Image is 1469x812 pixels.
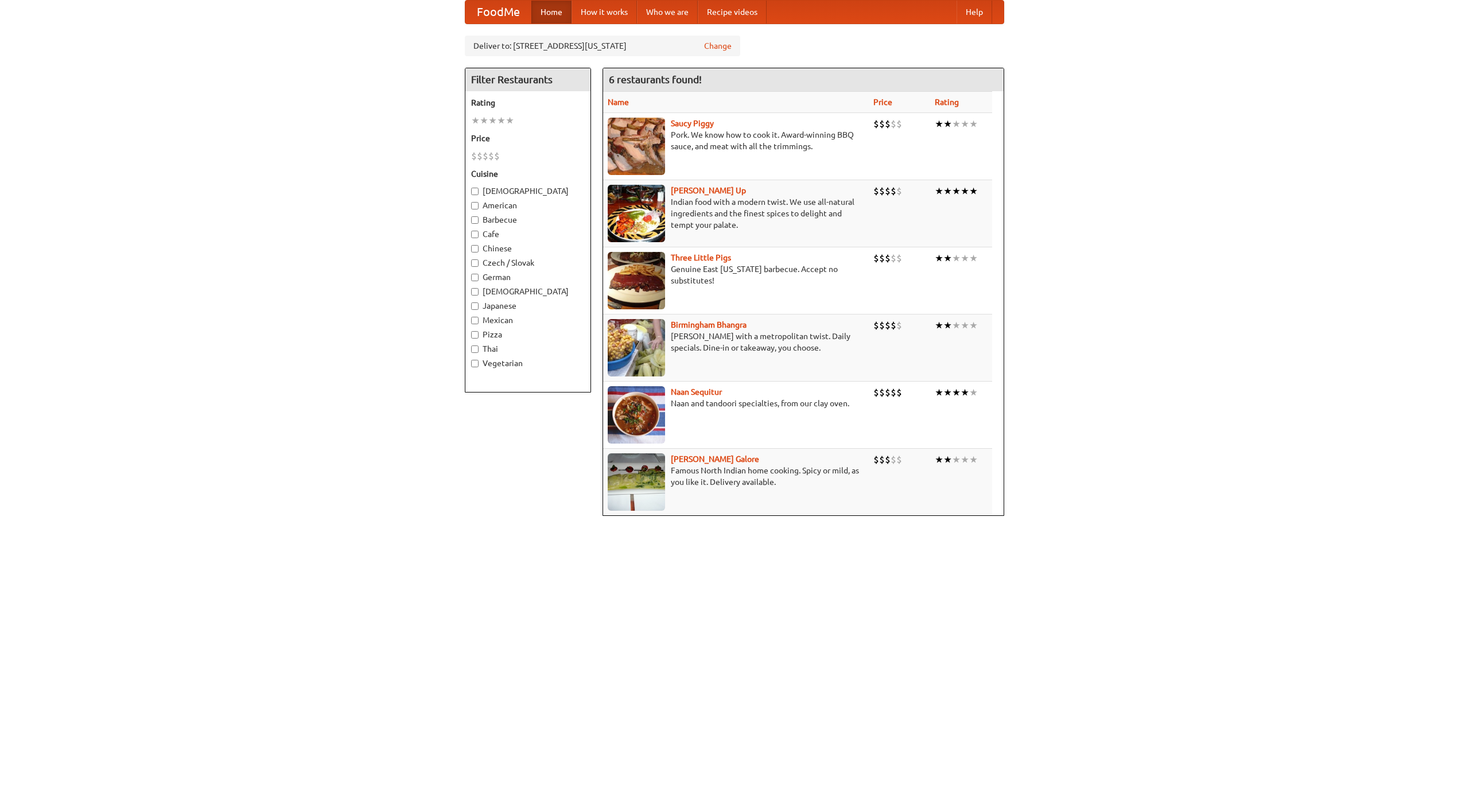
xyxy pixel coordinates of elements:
[471,114,480,127] li: ★
[608,453,665,511] img: currygalore.jpg
[671,454,759,464] a: [PERSON_NAME] Galore
[935,118,943,130] li: ★
[935,252,943,265] li: ★
[952,453,961,466] li: ★
[608,129,864,152] p: Pork. We know how to cook it. Award-winning BBQ sauce, and meat with all the trimmings.
[943,453,952,466] li: ★
[891,118,896,130] li: $
[961,319,969,332] li: ★
[671,119,714,128] a: Saucy Piggy
[885,386,891,399] li: $
[671,387,722,397] a: Naan Sequitur
[943,386,952,399] li: ★
[471,271,585,283] label: German
[961,252,969,265] li: ★
[471,185,585,197] label: [DEMOGRAPHIC_DATA]
[531,1,572,24] a: Home
[943,118,952,130] li: ★
[471,200,585,211] label: American
[471,231,479,238] input: Cafe
[896,118,902,130] li: $
[891,319,896,332] li: $
[497,114,506,127] li: ★
[896,319,902,332] li: $
[879,252,885,265] li: $
[608,196,864,231] p: Indian food with a modern twist. We use all-natural ingredients and the finest spices to delight ...
[637,1,698,24] a: Who we are
[885,252,891,265] li: $
[609,74,702,85] ng-pluralize: 6 restaurants found!
[488,114,497,127] li: ★
[465,68,590,91] h4: Filter Restaurants
[471,216,479,224] input: Barbecue
[879,453,885,466] li: $
[488,150,494,162] li: $
[935,98,959,107] a: Rating
[873,386,879,399] li: $
[608,386,665,444] img: naansequitur.jpg
[896,252,902,265] li: $
[961,386,969,399] li: ★
[471,214,585,226] label: Barbecue
[471,97,585,108] h5: Rating
[671,186,746,195] a: [PERSON_NAME] Up
[471,188,479,195] input: [DEMOGRAPHIC_DATA]
[873,118,879,130] li: $
[465,36,740,56] div: Deliver to: [STREET_ADDRESS][US_STATE]
[477,150,483,162] li: $
[969,453,978,466] li: ★
[891,453,896,466] li: $
[969,185,978,197] li: ★
[957,1,992,24] a: Help
[506,114,514,127] li: ★
[698,1,767,24] a: Recipe videos
[608,118,665,175] img: saucy.jpg
[961,118,969,130] li: ★
[891,386,896,399] li: $
[471,300,585,312] label: Japanese
[471,243,585,254] label: Chinese
[608,252,665,309] img: littlepigs.jpg
[483,150,488,162] li: $
[471,317,479,324] input: Mexican
[471,360,479,367] input: Vegetarian
[608,465,864,488] p: Famous North Indian home cooking. Spicy or mild, as you like it. Delivery available.
[671,320,747,329] a: Birmingham Bhangra
[608,263,864,286] p: Genuine East [US_STATE] barbecue. Accept no substitutes!
[935,386,943,399] li: ★
[896,386,902,399] li: $
[471,343,585,355] label: Thai
[471,302,479,310] input: Japanese
[471,345,479,353] input: Thai
[873,252,879,265] li: $
[885,453,891,466] li: $
[873,185,879,197] li: $
[608,185,665,242] img: curryup.jpg
[471,331,479,339] input: Pizza
[704,40,732,52] a: Change
[969,386,978,399] li: ★
[935,453,943,466] li: ★
[961,185,969,197] li: ★
[952,252,961,265] li: ★
[471,288,479,296] input: [DEMOGRAPHIC_DATA]
[471,286,585,297] label: [DEMOGRAPHIC_DATA]
[471,168,585,180] h5: Cuisine
[961,453,969,466] li: ★
[935,185,943,197] li: ★
[494,150,500,162] li: $
[608,398,864,409] p: Naan and tandoori specialties, from our clay oven.
[952,386,961,399] li: ★
[952,118,961,130] li: ★
[471,314,585,326] label: Mexican
[879,386,885,399] li: $
[952,319,961,332] li: ★
[671,253,731,262] a: Three Little Pigs
[952,185,961,197] li: ★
